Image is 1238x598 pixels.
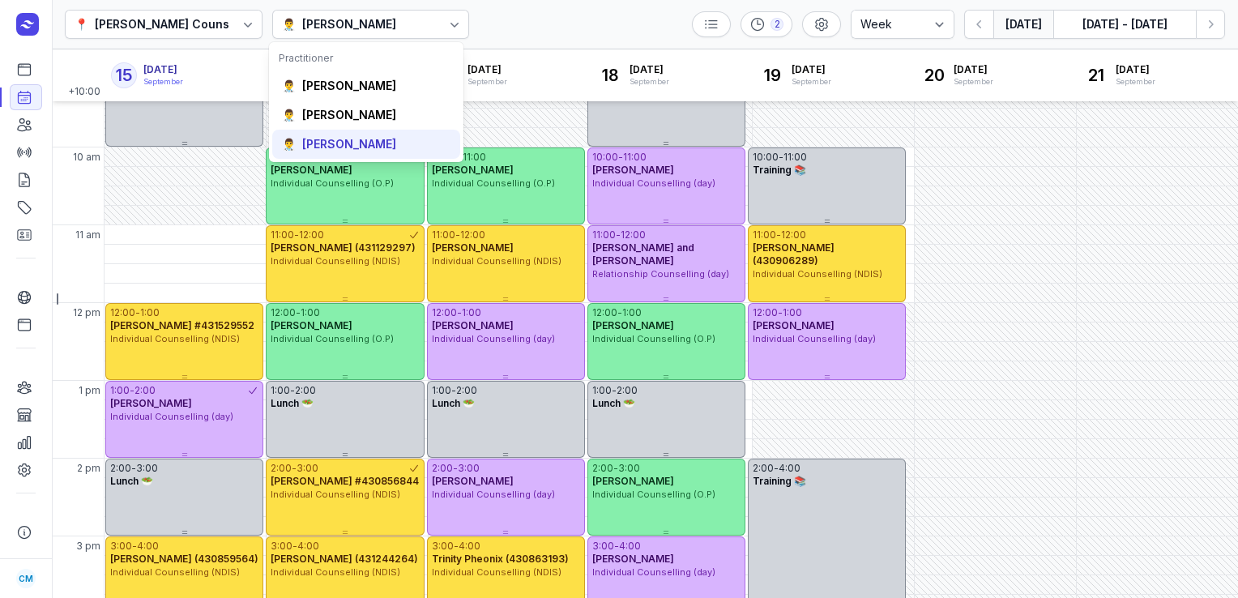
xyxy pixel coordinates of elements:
div: - [779,151,783,164]
div: - [292,462,297,475]
div: 11:00 [432,229,455,241]
span: [PERSON_NAME] [432,164,514,176]
div: 2:00 [753,462,774,475]
span: Individual Counselling (NDIS) [432,255,561,267]
div: 1:00 [271,384,290,397]
div: - [130,384,134,397]
div: 2:00 [134,384,156,397]
div: 21 [1083,62,1109,88]
span: [PERSON_NAME] #430856844 [271,475,419,487]
span: Individual Counselling (NDIS) [271,255,400,267]
div: 11:00 [271,229,294,241]
span: 1 pm [79,384,100,397]
div: [PERSON_NAME] [302,136,396,152]
div: 2:00 [432,462,453,475]
div: - [613,462,618,475]
span: [PERSON_NAME] [592,319,674,331]
span: [PERSON_NAME] and [PERSON_NAME] [592,241,694,267]
div: September [630,76,669,88]
span: Individual Counselling (O.P) [271,177,394,189]
span: [DATE] [467,63,507,76]
div: 12:00 [271,306,296,319]
span: Individual Counselling (day) [592,566,715,578]
span: [DATE] [954,63,993,76]
span: [PERSON_NAME] [271,319,352,331]
div: - [618,151,623,164]
div: [PERSON_NAME] Counselling [95,15,261,34]
div: 12:00 [110,306,135,319]
span: [PERSON_NAME] (431129297) [271,241,416,254]
div: 1:00 [783,306,802,319]
div: - [457,306,462,319]
span: Individual Counselling (O.P) [592,489,715,500]
span: CM [19,569,33,588]
div: - [135,306,140,319]
span: Individual Counselling (day) [110,411,233,422]
div: - [453,462,458,475]
span: Individual Counselling (NDIS) [271,566,400,578]
div: 2:00 [110,462,131,475]
div: - [616,229,621,241]
span: [PERSON_NAME] (431244264) [271,553,418,565]
span: [DATE] [630,63,669,76]
div: - [294,229,299,241]
div: 19 [759,62,785,88]
div: 2:00 [271,462,292,475]
span: [PERSON_NAME] #431529552 [110,319,254,331]
div: 15 [111,62,137,88]
span: [PERSON_NAME] [110,397,192,409]
div: September [792,76,831,88]
div: 4:00 [459,540,480,553]
div: 10:00 [753,151,779,164]
div: - [774,462,779,475]
div: [PERSON_NAME] [302,107,396,123]
div: 👨‍⚕️ [282,136,296,152]
span: Individual Counselling (O.P) [592,333,715,344]
div: 1:00 [110,384,130,397]
div: 1:00 [140,306,160,319]
div: - [778,306,783,319]
div: 12:00 [299,229,324,241]
span: 12 pm [73,306,100,319]
div: 📍 [75,15,88,34]
div: 2:00 [592,462,613,475]
div: 4:00 [137,540,159,553]
div: [PERSON_NAME] [302,15,396,34]
div: 3:00 [110,540,132,553]
span: [PERSON_NAME] [592,475,674,487]
span: Individual Counselling (NDIS) [753,268,882,280]
span: [DATE] [143,63,183,76]
div: 1:00 [432,384,451,397]
div: 1:00 [301,306,320,319]
div: 11:00 [783,151,807,164]
div: - [454,540,459,553]
span: Relationship Counselling (day) [592,268,729,280]
span: Lunch 🥗 [271,397,314,409]
div: - [292,540,297,553]
span: Individual Counselling (O.P) [432,177,555,189]
div: 12:00 [592,306,617,319]
div: - [451,384,456,397]
div: - [132,540,137,553]
span: 10 am [73,151,100,164]
div: - [455,229,460,241]
div: 3:00 [432,540,454,553]
div: 2 [771,18,783,31]
div: 👨‍⚕️ [282,107,296,123]
div: September [954,76,993,88]
div: 3:00 [592,540,614,553]
span: Lunch 🥗 [432,397,475,409]
span: [PERSON_NAME] [753,319,835,331]
span: Individual Counselling (day) [592,177,715,189]
div: - [776,229,781,241]
div: 11:00 [592,229,616,241]
div: 3:00 [271,540,292,553]
span: Individual Counselling (NDIS) [432,566,561,578]
div: 👨‍⚕️ [282,78,296,94]
button: [DATE] - [DATE] [1053,10,1196,39]
div: - [290,384,295,397]
div: 4:00 [619,540,641,553]
div: September [467,76,507,88]
span: [PERSON_NAME] [592,164,674,176]
div: - [617,306,622,319]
